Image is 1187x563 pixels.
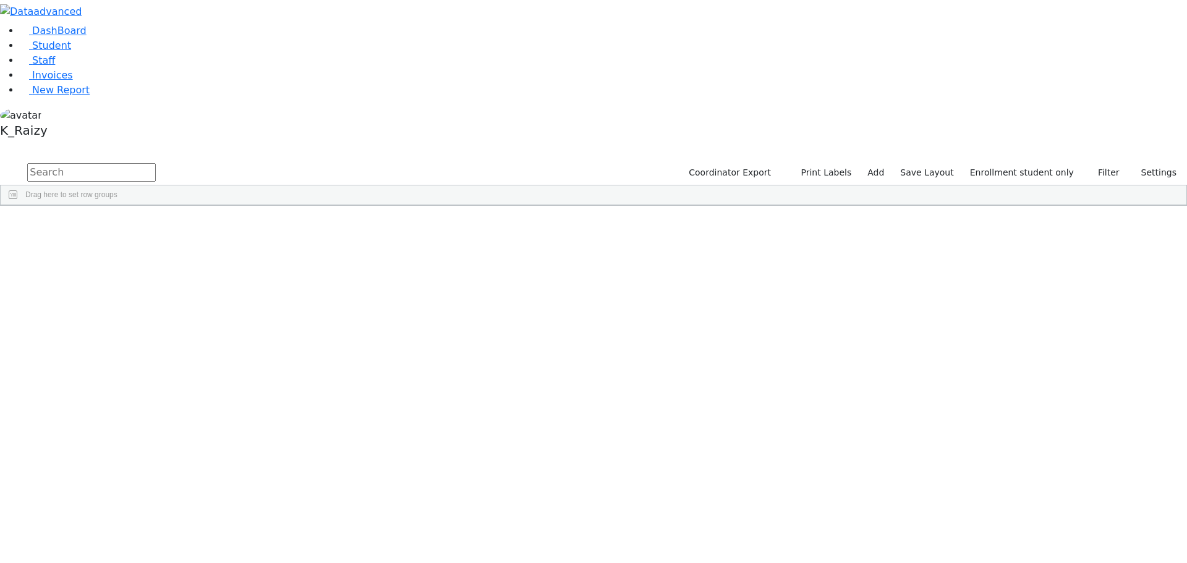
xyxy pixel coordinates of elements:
[32,84,90,96] span: New Report
[20,40,71,51] a: Student
[786,163,857,182] button: Print Labels
[895,163,959,182] button: Save Layout
[20,69,73,81] a: Invoices
[681,163,776,182] button: Coordinator Export
[964,163,1079,182] label: Enrollment student only
[1082,163,1125,182] button: Filter
[20,25,87,36] a: DashBoard
[32,54,55,66] span: Staff
[27,163,156,182] input: Search
[32,40,71,51] span: Student
[32,25,87,36] span: DashBoard
[1125,163,1182,182] button: Settings
[25,190,117,199] span: Drag here to set row groups
[32,69,73,81] span: Invoices
[20,84,90,96] a: New Report
[20,54,55,66] a: Staff
[862,163,890,182] a: Add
